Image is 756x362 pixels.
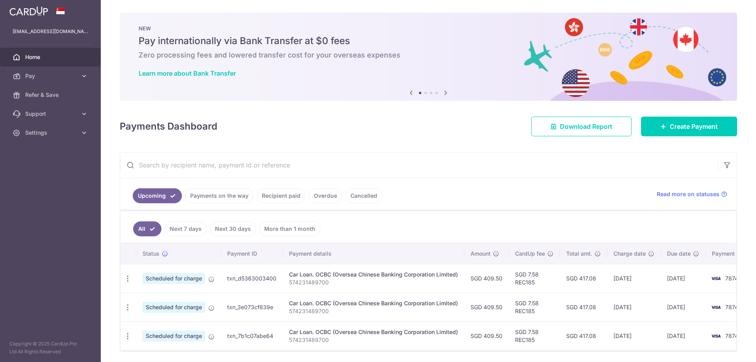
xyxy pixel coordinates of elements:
[657,190,719,198] span: Read more on statuses
[464,264,509,293] td: SGD 409.50
[725,275,738,282] span: 7874
[708,331,724,341] img: Bank Card
[509,264,560,293] td: SGD 7.58 REC185
[706,338,748,358] iframe: Opens a widget where you can find more information
[289,278,458,286] p: 574231489700
[515,250,545,258] span: CardUp fee
[120,119,217,134] h4: Payments Dashboard
[143,330,205,342] span: Scheduled for charge
[25,129,77,137] span: Settings
[13,28,88,35] p: [EMAIL_ADDRESS][DOMAIN_NAME]
[133,221,161,236] a: All
[25,91,77,99] span: Refer & Save
[725,332,738,339] span: 7874
[471,250,491,258] span: Amount
[139,69,236,77] a: Learn more about Bank Transfer
[143,250,159,258] span: Status
[283,243,464,264] th: Payment details
[25,53,77,61] span: Home
[670,122,718,131] span: Create Payment
[607,293,661,321] td: [DATE]
[143,273,205,284] span: Scheduled for charge
[345,188,382,203] a: Cancelled
[464,293,509,321] td: SGD 409.50
[309,188,342,203] a: Overdue
[221,243,283,264] th: Payment ID
[221,321,283,350] td: txn_7b1c07abe64
[607,264,661,293] td: [DATE]
[661,264,706,293] td: [DATE]
[143,302,205,313] span: Scheduled for charge
[221,264,283,293] td: txn_d5363003400
[185,188,254,203] a: Payments on the way
[9,6,48,16] img: CardUp
[464,321,509,350] td: SGD 409.50
[257,188,306,203] a: Recipient paid
[289,271,458,278] div: Car Loan. OCBC (Oversea Chinese Banking Corporation Limited)
[139,25,718,32] p: NEW
[531,117,632,136] a: Download Report
[560,321,607,350] td: SGD 417.08
[509,293,560,321] td: SGD 7.58 REC185
[661,321,706,350] td: [DATE]
[560,293,607,321] td: SGD 417.08
[708,303,724,312] img: Bank Card
[289,299,458,307] div: Car Loan. OCBC (Oversea Chinese Banking Corporation Limited)
[139,35,718,47] h5: Pay internationally via Bank Transfer at $0 fees
[566,250,592,258] span: Total amt.
[120,13,737,101] img: Bank transfer banner
[560,264,607,293] td: SGD 417.08
[607,321,661,350] td: [DATE]
[613,250,646,258] span: Charge date
[289,336,458,344] p: 574231489700
[133,188,182,203] a: Upcoming
[289,307,458,315] p: 574231489700
[25,110,77,118] span: Support
[289,328,458,336] div: Car Loan. OCBC (Oversea Chinese Banking Corporation Limited)
[708,274,724,283] img: Bank Card
[139,50,718,60] h6: Zero processing fees and lowered transfer cost for your overseas expenses
[509,321,560,350] td: SGD 7.58 REC185
[25,72,77,80] span: Pay
[641,117,737,136] a: Create Payment
[221,293,283,321] td: txn_3e073cf839e
[560,122,612,131] span: Download Report
[120,152,718,178] input: Search by recipient name, payment id or reference
[661,293,706,321] td: [DATE]
[210,221,256,236] a: Next 30 days
[657,190,727,198] a: Read more on statuses
[259,221,321,236] a: More than 1 month
[165,221,207,236] a: Next 7 days
[667,250,691,258] span: Due date
[725,304,738,310] span: 7874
